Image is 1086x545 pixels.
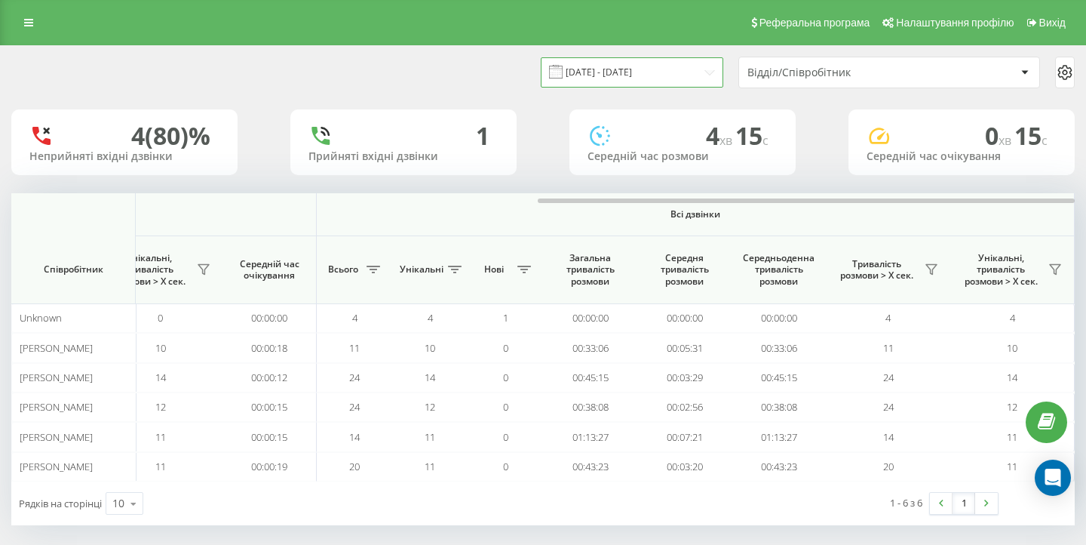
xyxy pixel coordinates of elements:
span: Середньоденна тривалість розмови [743,252,814,288]
td: 00:00:00 [637,303,732,333]
span: 11 [1007,430,1017,444]
span: 24 [883,371,894,384]
span: Загальна тривалість розмови [554,252,626,288]
span: c [1042,132,1048,149]
span: 0 [503,430,508,444]
td: 00:00:00 [732,303,826,333]
span: 0 [503,341,508,355]
div: Відділ/Співробітник [747,66,928,79]
span: 11 [1007,460,1017,473]
span: 4 [428,311,433,325]
span: 12 [1007,400,1017,414]
td: 00:00:19 [222,452,317,482]
span: 1 [503,311,508,325]
div: Прийняті вхідні дзвінки [308,150,499,163]
span: Реферальна програма [759,17,870,29]
span: 11 [425,460,435,473]
span: 0 [503,371,508,384]
span: Унікальні, тривалість розмови > Х сек. [106,252,192,288]
span: Рядків на сторінці [19,497,102,510]
td: 00:00:15 [222,393,317,422]
span: Всього [324,263,362,276]
span: 4 [885,311,891,325]
td: 00:03:29 [637,363,732,393]
td: 00:45:15 [732,363,826,393]
span: 11 [349,341,360,355]
div: 1 [476,122,489,150]
span: Нові [475,263,513,276]
span: 11 [155,430,166,444]
td: 00:05:31 [637,333,732,362]
span: [PERSON_NAME] [20,400,93,414]
div: 4 (80)% [131,122,210,150]
span: Вихід [1039,17,1066,29]
div: 10 [112,496,124,511]
span: 10 [1007,341,1017,355]
span: 11 [425,430,435,444]
td: 00:38:08 [543,393,637,422]
span: 24 [349,400,360,414]
td: 00:00:18 [222,333,317,362]
span: [PERSON_NAME] [20,341,93,355]
span: [PERSON_NAME] [20,460,93,473]
span: 24 [883,400,894,414]
span: 10 [425,341,435,355]
span: Унікальні, тривалість розмови > Х сек. [958,252,1044,288]
a: 1 [953,493,975,514]
span: 14 [425,371,435,384]
td: 00:07:21 [637,422,732,451]
span: 15 [1014,119,1048,152]
span: хв [719,132,735,149]
td: 00:43:23 [732,452,826,482]
span: 4 [706,119,735,152]
span: Всі дзвінки [361,208,1029,220]
td: 00:02:56 [637,393,732,422]
span: 0 [985,119,1014,152]
span: 20 [883,460,894,473]
td: 01:13:27 [732,422,826,451]
span: 0 [158,311,163,325]
span: 15 [735,119,768,152]
span: 14 [349,430,360,444]
span: [PERSON_NAME] [20,371,93,384]
span: 10 [155,341,166,355]
td: 00:43:23 [543,452,637,482]
span: Unknown [20,311,62,325]
span: 14 [155,371,166,384]
div: 1 - 6 з 6 [890,495,922,510]
td: 00:33:06 [732,333,826,362]
span: Середній час очікування [234,258,305,282]
span: Співробітник [24,263,122,276]
span: 0 [503,460,508,473]
span: 4 [352,311,357,325]
td: 00:00:15 [222,422,317,451]
span: 11 [883,341,894,355]
div: Середній час розмови [587,150,778,163]
span: Унікальні [400,263,443,276]
td: 00:00:00 [543,303,637,333]
span: 12 [425,400,435,414]
span: 4 [1010,311,1015,325]
td: 01:13:27 [543,422,637,451]
span: 12 [155,400,166,414]
span: [PERSON_NAME] [20,430,93,444]
span: 14 [1007,371,1017,384]
span: Середня тривалість розмови [649,252,720,288]
span: 14 [883,430,894,444]
div: Неприйняті вхідні дзвінки [29,150,219,163]
span: 24 [349,371,360,384]
span: хв [999,132,1014,149]
span: 20 [349,460,360,473]
div: Open Intercom Messenger [1035,460,1071,496]
div: Середній час очікування [867,150,1057,163]
span: c [762,132,768,149]
td: 00:33:06 [543,333,637,362]
span: 11 [155,460,166,473]
span: Налаштування профілю [896,17,1014,29]
td: 00:00:12 [222,363,317,393]
td: 00:03:20 [637,452,732,482]
span: Тривалість розмови > Х сек. [833,258,920,282]
span: 0 [503,400,508,414]
td: 00:00:00 [222,303,317,333]
td: 00:45:15 [543,363,637,393]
